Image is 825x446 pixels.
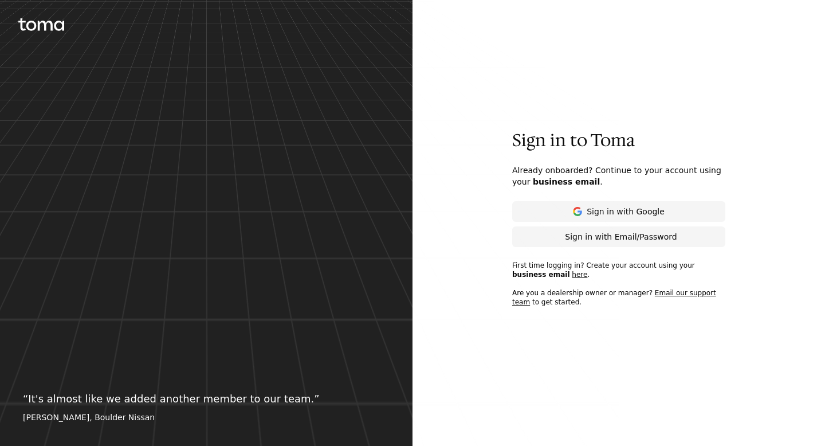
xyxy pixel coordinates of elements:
[565,231,677,242] p: Sign in with Email/Password
[512,226,725,247] button: Sign in with Email/Password
[512,165,725,187] p: Already onboarded? Continue to your account using your .
[512,289,716,306] a: Email our support team
[572,271,587,279] a: here
[512,201,725,222] button: Sign in with Google
[512,261,725,316] p: First time logging in? Create your account using your . Are you a dealership owner or manager? to...
[23,391,390,407] p: “ It's almost like we added another member to our team. ”
[512,271,570,279] span: business email
[533,177,600,186] span: business email
[23,412,390,423] footer: [PERSON_NAME], Boulder Nissan
[512,130,725,151] p: Sign in to Toma
[587,206,665,217] p: Sign in with Google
